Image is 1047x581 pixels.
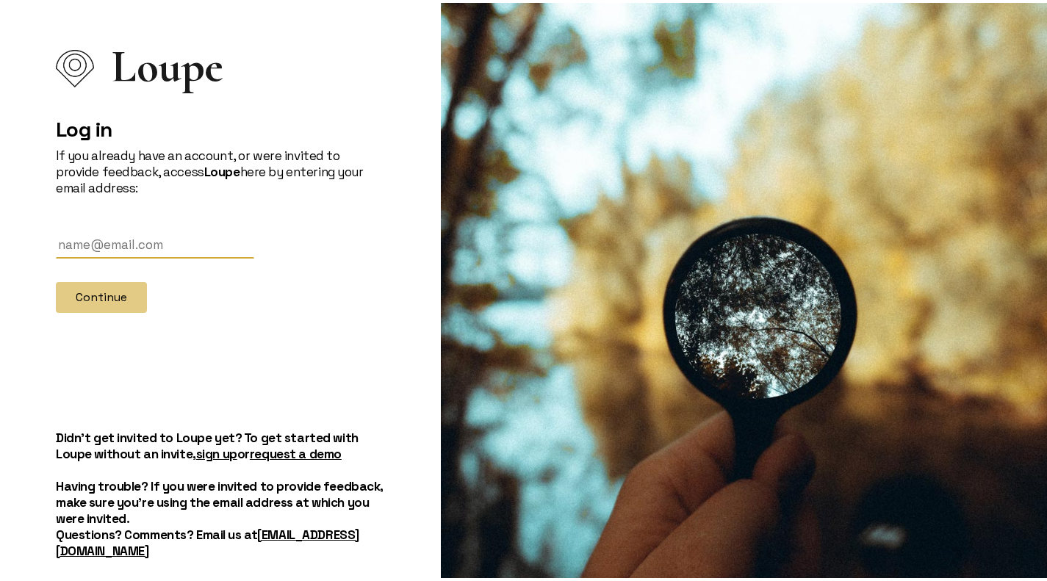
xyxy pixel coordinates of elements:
h5: Didn't get invited to Loupe yet? To get started with Loupe without an invite, or Having trouble? ... [56,427,385,556]
a: sign up [196,443,237,459]
img: Loupe Logo [56,47,94,84]
button: Continue [56,279,147,310]
a: [EMAIL_ADDRESS][DOMAIN_NAME] [56,524,359,556]
span: Loupe [112,56,223,72]
input: Email Address [56,228,254,256]
a: request a demo [250,443,342,459]
p: If you already have an account, or were invited to provide feedback, access here by entering your... [56,145,385,193]
strong: Loupe [204,161,240,177]
h2: Log in [56,114,385,139]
